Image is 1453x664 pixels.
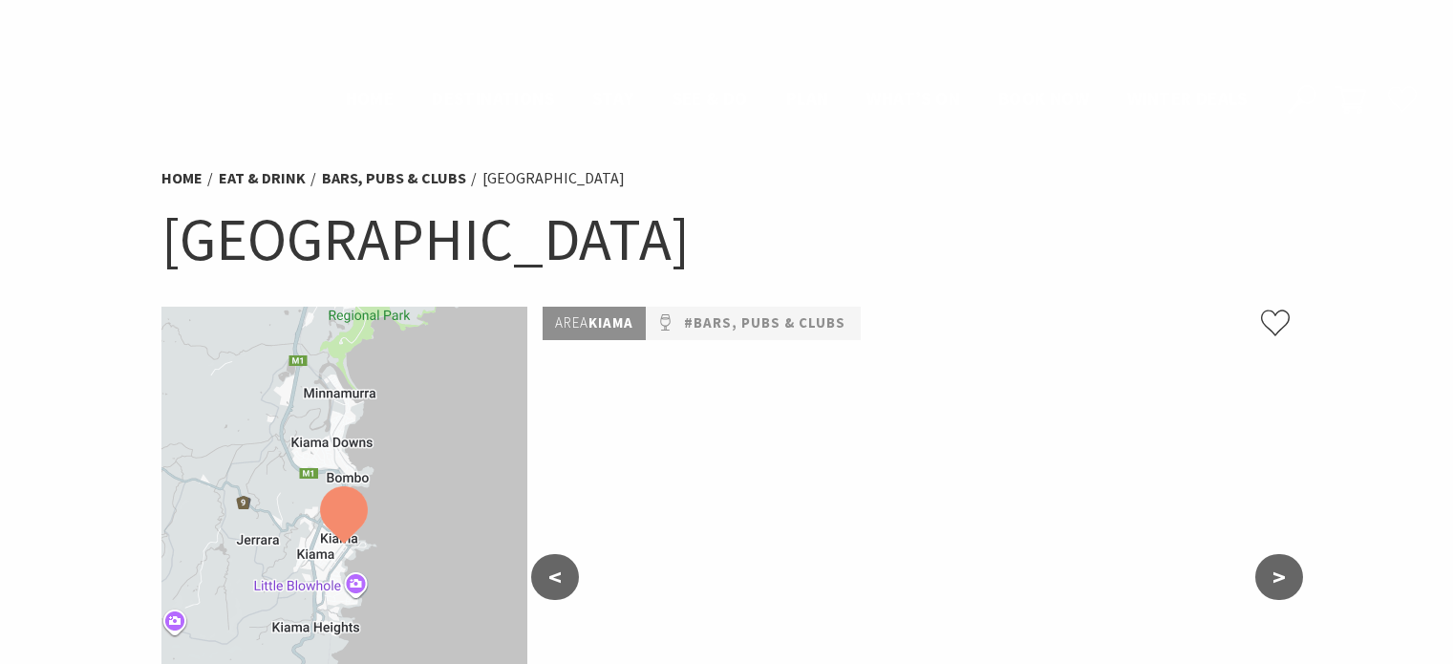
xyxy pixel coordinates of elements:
nav: Main Menu [327,84,1266,116]
button: < [531,554,579,600]
h1: [GEOGRAPHIC_DATA] [161,201,1293,278]
span: Plan [786,87,829,110]
button: > [1255,554,1303,600]
span: What’s On [866,87,960,110]
span: Destinations [432,87,554,110]
span: Area [555,313,588,332]
p: Kiama [543,307,646,340]
span: Stay [592,87,634,110]
span: Book now [998,87,1089,110]
span: See & Do [673,87,748,110]
span: Home [346,87,395,110]
a: #Bars, Pubs & Clubs [684,311,845,335]
span: Winter Deals [1127,87,1247,110]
